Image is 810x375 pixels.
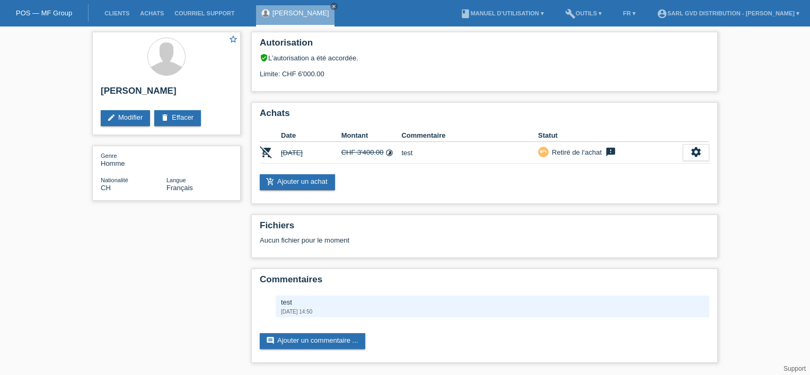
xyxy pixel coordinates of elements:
[101,184,111,192] span: Suisse
[260,220,709,236] h2: Fichiers
[266,336,275,345] i: comment
[385,149,393,157] i: Taux fixes (24 versements)
[260,174,335,190] a: add_shopping_cartAjouter un achat
[538,129,683,142] th: Statut
[341,142,402,164] td: CHF 3'400.00
[281,298,704,306] div: test
[618,10,641,16] a: FR ▾
[260,108,709,124] h2: Achats
[228,34,238,46] a: star_border
[260,53,709,62] div: L’autorisation a été accordée.
[540,148,547,155] i: undo
[260,274,709,290] h2: Commentaires
[101,153,117,159] span: Genre
[281,129,341,142] th: Date
[460,8,471,19] i: book
[260,62,709,78] div: Limite: CHF 6'000.00
[549,147,602,158] div: Retiré de l‘achat
[154,110,201,126] a: deleteEffacer
[266,177,275,186] i: add_shopping_cart
[101,86,232,102] h2: [PERSON_NAME]
[101,151,166,167] div: Homme
[169,10,240,16] a: Courriel Support
[260,53,268,62] i: verified_user
[101,110,150,126] a: editModifier
[401,142,538,164] td: test
[281,142,341,164] td: [DATE]
[228,34,238,44] i: star_border
[341,129,402,142] th: Montant
[260,38,709,53] h2: Autorisation
[281,309,704,315] div: [DATE] 14:50
[166,177,186,183] span: Langue
[560,10,607,16] a: buildOutils ▾
[101,177,128,183] span: Nationalité
[99,10,135,16] a: Clients
[272,9,329,17] a: [PERSON_NAME]
[330,3,338,10] a: close
[690,146,702,158] i: settings
[161,113,169,122] i: delete
[260,146,272,158] i: POSP00028644
[331,4,337,9] i: close
[651,10,805,16] a: account_circleSARL GVD DISTRIBUTION - [PERSON_NAME] ▾
[657,8,667,19] i: account_circle
[783,365,806,372] a: Support
[455,10,549,16] a: bookManuel d’utilisation ▾
[604,147,617,157] i: feedback
[166,184,193,192] span: Français
[135,10,169,16] a: Achats
[565,8,576,19] i: build
[260,333,365,349] a: commentAjouter un commentaire ...
[401,129,538,142] th: Commentaire
[16,9,72,17] a: POS — MF Group
[260,236,584,244] div: Aucun fichier pour le moment
[107,113,116,122] i: edit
